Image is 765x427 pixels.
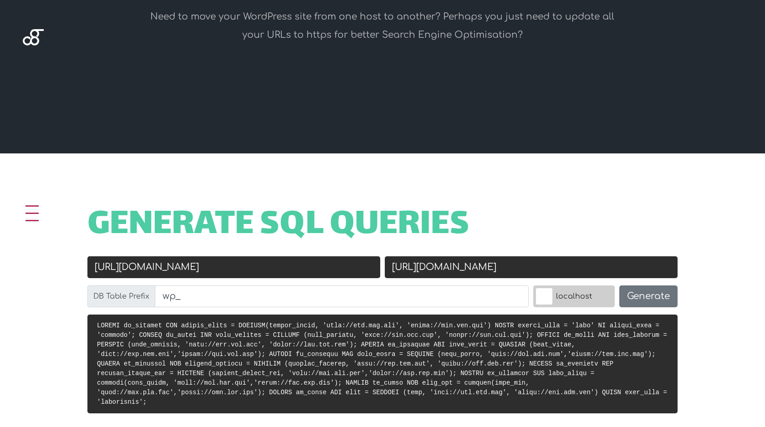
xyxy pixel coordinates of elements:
[619,285,678,307] button: Generate
[155,285,529,307] input: wp_
[87,212,469,240] span: Generate SQL Queries
[147,8,618,44] p: Need to move your WordPress site from one host to another? Perhaps you just need to update all yo...
[385,256,678,278] input: New URL
[87,285,155,307] label: DB Table Prefix
[87,256,380,278] input: Old URL
[23,29,44,97] img: Blackgate
[97,322,667,406] code: LOREMI do_sitamet CON adipis_elits = DOEIUSM(tempor_incid, 'utla://etd.mag.ali', 'enima://min.ven...
[533,285,615,307] label: localhost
